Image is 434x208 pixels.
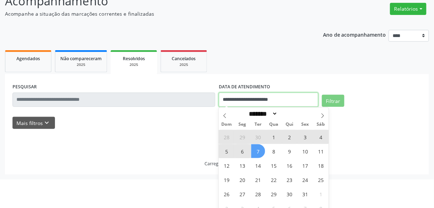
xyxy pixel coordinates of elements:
[220,187,234,201] span: Outubro 26, 2025
[16,56,40,62] span: Agendados
[12,117,55,129] button: Mais filtroskeyboard_arrow_down
[267,158,281,172] span: Outubro 15, 2025
[298,187,312,201] span: Outubro 31, 2025
[247,110,278,118] select: Month
[236,144,249,158] span: Outubro 6, 2025
[314,187,328,201] span: Novembro 1, 2025
[283,144,297,158] span: Outubro 9, 2025
[219,82,270,93] label: DATA DE ATENDIMENTO
[236,173,249,187] span: Outubro 20, 2025
[251,130,265,144] span: Setembro 30, 2025
[298,158,312,172] span: Outubro 17, 2025
[314,158,328,172] span: Outubro 18, 2025
[267,173,281,187] span: Outubro 22, 2025
[322,95,344,107] button: Filtrar
[219,122,234,127] span: Dom
[267,144,281,158] span: Outubro 8, 2025
[60,62,102,67] div: 2025
[297,122,313,127] span: Sex
[323,30,386,39] p: Ano de acompanhamento
[250,122,266,127] span: Ter
[116,62,152,67] div: 2025
[298,173,312,187] span: Outubro 24, 2025
[313,122,329,127] span: Sáb
[251,173,265,187] span: Outubro 21, 2025
[12,82,37,93] label: PESQUISAR
[267,130,281,144] span: Outubro 1, 2025
[5,10,302,17] p: Acompanhe a situação das marcações correntes e finalizadas
[220,173,234,187] span: Outubro 19, 2025
[251,158,265,172] span: Outubro 14, 2025
[220,144,234,158] span: Outubro 5, 2025
[390,3,427,15] button: Relatórios
[205,161,229,167] div: Carregando
[298,144,312,158] span: Outubro 10, 2025
[220,130,234,144] span: Setembro 28, 2025
[60,56,102,62] span: Não compareceram
[123,56,145,62] span: Resolvidos
[314,144,328,158] span: Outubro 11, 2025
[236,130,249,144] span: Setembro 29, 2025
[282,122,297,127] span: Qui
[251,187,265,201] span: Outubro 28, 2025
[283,130,297,144] span: Outubro 2, 2025
[236,158,249,172] span: Outubro 13, 2025
[234,122,250,127] span: Seg
[251,144,265,158] span: Outubro 7, 2025
[236,187,249,201] span: Outubro 27, 2025
[267,187,281,201] span: Outubro 29, 2025
[314,173,328,187] span: Outubro 25, 2025
[43,119,51,127] i: keyboard_arrow_down
[314,130,328,144] span: Outubro 4, 2025
[283,187,297,201] span: Outubro 30, 2025
[220,158,234,172] span: Outubro 12, 2025
[283,173,297,187] span: Outubro 23, 2025
[298,130,312,144] span: Outubro 3, 2025
[266,122,282,127] span: Qua
[172,56,196,62] span: Cancelados
[283,158,297,172] span: Outubro 16, 2025
[166,62,202,67] div: 2025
